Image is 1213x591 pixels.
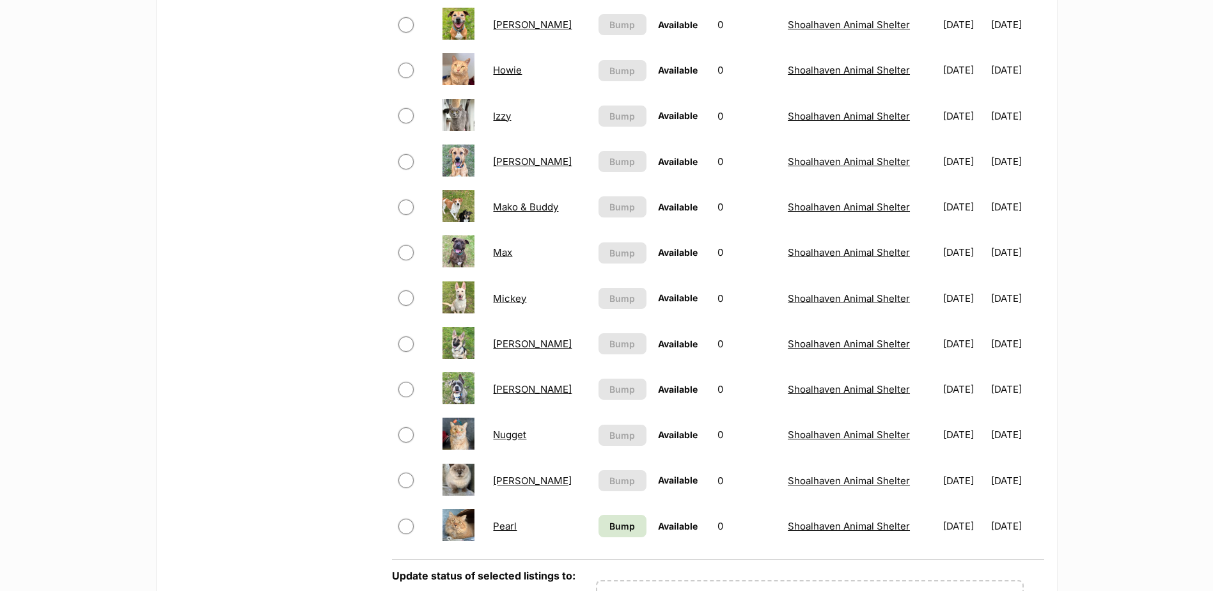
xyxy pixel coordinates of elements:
a: Max [493,246,512,258]
span: Available [658,429,698,440]
span: Bump [609,64,635,77]
button: Bump [599,14,646,35]
td: [DATE] [991,459,1043,503]
td: [DATE] [991,185,1043,229]
td: [DATE] [938,322,989,366]
span: Bump [609,474,635,487]
a: Izzy [493,110,511,122]
a: Mickey [493,292,526,304]
button: Bump [599,106,646,127]
button: Bump [599,196,646,217]
a: Shoalhaven Animal Shelter [788,110,910,122]
td: 0 [712,413,781,457]
span: Bump [609,429,635,442]
td: [DATE] [991,504,1043,548]
a: [PERSON_NAME] [493,338,572,350]
button: Bump [599,60,646,81]
span: Available [658,19,698,30]
span: Available [658,338,698,349]
td: [DATE] [938,94,989,138]
span: Available [658,65,698,75]
td: [DATE] [938,459,989,503]
td: 0 [712,322,781,366]
td: [DATE] [991,3,1043,47]
td: [DATE] [991,413,1043,457]
td: 0 [712,504,781,548]
a: Shoalhaven Animal Shelter [788,155,910,168]
td: [DATE] [938,276,989,320]
a: [PERSON_NAME] [493,155,572,168]
a: Shoalhaven Animal Shelter [788,292,910,304]
span: Bump [609,292,635,305]
td: 0 [712,3,781,47]
a: Nugget [493,429,526,441]
span: Available [658,156,698,167]
span: Bump [609,109,635,123]
td: 0 [712,276,781,320]
a: Shoalhaven Animal Shelter [788,246,910,258]
a: Shoalhaven Animal Shelter [788,475,910,487]
span: Available [658,201,698,212]
td: [DATE] [991,48,1043,92]
td: [DATE] [938,504,989,548]
a: Shoalhaven Animal Shelter [788,19,910,31]
span: Available [658,292,698,303]
td: [DATE] [991,94,1043,138]
td: 0 [712,185,781,229]
td: [DATE] [991,276,1043,320]
span: Bump [609,246,635,260]
td: [DATE] [938,367,989,411]
td: 0 [712,94,781,138]
td: [DATE] [991,367,1043,411]
span: Bump [609,18,635,31]
a: Shoalhaven Animal Shelter [788,429,910,441]
a: Pearl [493,520,517,532]
span: Bump [609,382,635,396]
td: 0 [712,367,781,411]
span: Bump [609,200,635,214]
span: Available [658,521,698,532]
button: Bump [599,242,646,264]
td: 0 [712,230,781,274]
span: Available [658,110,698,121]
a: Mako & Buddy [493,201,558,213]
td: [DATE] [938,230,989,274]
td: 0 [712,139,781,184]
label: Update status of selected listings to: [392,569,575,582]
button: Bump [599,288,646,309]
td: [DATE] [938,3,989,47]
span: Bump [609,337,635,351]
td: 0 [712,459,781,503]
td: [DATE] [938,48,989,92]
a: Shoalhaven Animal Shelter [788,201,910,213]
a: [PERSON_NAME] [493,475,572,487]
span: Available [658,247,698,258]
a: Shoalhaven Animal Shelter [788,64,910,76]
button: Bump [599,151,646,172]
button: Bump [599,333,646,354]
td: [DATE] [938,413,989,457]
span: Bump [609,519,635,533]
a: Shoalhaven Animal Shelter [788,383,910,395]
span: Bump [609,155,635,168]
td: [DATE] [991,230,1043,274]
span: Available [658,475,698,485]
a: Bump [599,515,646,537]
a: Shoalhaven Animal Shelter [788,520,910,532]
a: [PERSON_NAME] [493,19,572,31]
a: Howie [493,64,522,76]
button: Bump [599,379,646,400]
a: [PERSON_NAME] [493,383,572,395]
td: [DATE] [938,139,989,184]
span: Available [658,384,698,395]
td: [DATE] [991,322,1043,366]
td: 0 [712,48,781,92]
button: Bump [599,425,646,446]
a: Shoalhaven Animal Shelter [788,338,910,350]
td: [DATE] [991,139,1043,184]
button: Bump [599,470,646,491]
td: [DATE] [938,185,989,229]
